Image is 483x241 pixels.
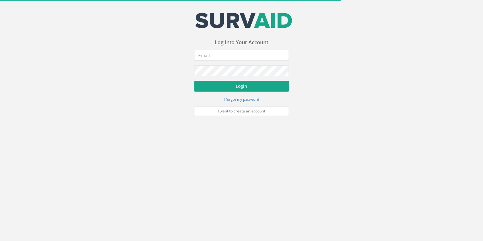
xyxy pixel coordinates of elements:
small: I forgot my password [224,97,259,102]
input: Email [194,50,289,61]
h3: Log Into Your Account [194,40,289,45]
a: I forgot my password [224,96,259,102]
a: I want to create an account [194,106,289,116]
button: Login [194,81,289,92]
